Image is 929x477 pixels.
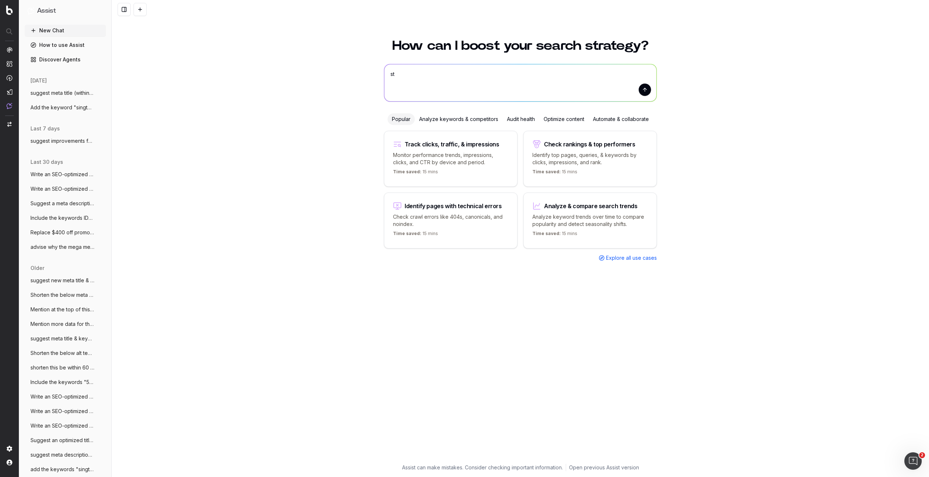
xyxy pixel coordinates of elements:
button: Write an SEO-optimized content about the [25,169,106,180]
p: 15 mins [532,169,577,178]
a: Open previous Assist version [569,464,639,471]
button: Include the keywords IDD Calls & global [25,212,106,224]
button: Write an SEO-optimized content in a simi [25,391,106,403]
span: last 30 days [30,158,63,166]
span: Explore all use cases [606,254,657,262]
img: Activation [7,75,12,81]
div: Popular [388,113,415,125]
button: suggest improvements for the below meta [25,135,106,147]
button: Add the keyword "singtel" to the below h [25,102,106,113]
span: Shorten the below alt text to be less th [30,349,94,357]
button: Assist [28,6,103,16]
span: Shorten the below meta description to be [30,291,94,299]
img: Setting [7,446,12,452]
img: Assist [7,103,12,109]
img: My account [7,460,12,465]
img: Analytics [7,47,12,53]
button: Mention at the top of this article that [25,304,106,315]
button: Write an SEO-optimized content in a simi [25,405,106,417]
button: suggest meta title (within 60 characters [25,87,106,99]
button: advise why the mega menu in this page ht [25,241,106,253]
span: suggest meta title & keywords for our pa [30,335,94,342]
img: Botify logo [6,5,13,15]
a: Discover Agents [25,54,106,65]
span: Time saved: [532,169,561,174]
iframe: Intercom live chat [904,452,922,470]
div: Track clicks, traffic, & impressions [405,141,499,147]
p: Assist can make mistakes. Consider checking important information. [402,464,563,471]
img: Assist [28,7,34,14]
button: Write an SEO-optimized content in a simi [25,420,106,432]
img: Switch project [7,122,12,127]
h1: How can I boost your search strategy? [384,39,657,52]
button: suggest meta description for this page h [25,449,106,461]
button: Mention more data for the same price in [25,318,106,330]
span: Mention at the top of this article that [30,306,94,313]
span: Write an SEO-optimized content in a simi [30,393,94,400]
p: Check crawl errors like 404s, canonicals, and noindex. [393,213,508,228]
button: Shorten the below meta description to be [25,289,106,301]
textarea: st [384,64,656,101]
span: last 7 days [30,125,60,132]
span: Write an SEO-optimized content about the [30,185,94,193]
p: Analyze keyword trends over time to compare popularity and detect seasonality shifts. [532,213,648,228]
span: advise why the mega menu in this page ht [30,243,94,251]
button: Suggest a meta description of less than [25,198,106,209]
button: Write an SEO-optimized content about the [25,183,106,195]
button: Include the keywords "5G+ priority" as i [25,376,106,388]
span: Suggest an optimized title and descripti [30,437,94,444]
img: Intelligence [7,61,12,67]
div: Check rankings & top performers [544,141,635,147]
span: Include the keywords "5G+ priority" as i [30,379,94,386]
span: Time saved: [393,231,421,236]
span: Replace $400 off promo in the below cont [30,229,94,236]
span: suggest meta title (within 60 characters [30,89,94,97]
span: older [30,264,44,272]
p: Identify top pages, queries, & keywords by clicks, impressions, and rank. [532,151,648,166]
button: New Chat [25,25,106,36]
p: 15 mins [393,231,438,239]
div: Identify pages with technical errors [405,203,502,209]
div: Audit health [503,113,539,125]
div: Analyze & compare search trends [544,203,638,209]
p: Monitor performance trends, impressions, clicks, and CTR by device and period. [393,151,508,166]
button: suggest new meta title & description to [25,275,106,286]
span: Suggest a meta description of less than [30,200,94,207]
span: add the keywords "singtel" & "[GEOGRAPHIC_DATA]" [30,466,94,473]
span: suggest improvements for the below meta [30,137,94,145]
span: Add the keyword "singtel" to the below h [30,104,94,111]
button: shorten this be within 60 characters Sin [25,362,106,373]
span: Mention more data for the same price in [30,320,94,328]
div: Analyze keywords & competitors [415,113,503,125]
span: Write an SEO-optimized content in a simi [30,422,94,429]
h1: Assist [37,6,56,16]
a: Explore all use cases [599,254,657,262]
span: Write an SEO-optimized content about the [30,171,94,178]
span: Include the keywords IDD Calls & global [30,214,94,222]
button: Shorten the below alt text to be less th [25,347,106,359]
span: suggest new meta title & description to [30,277,94,284]
img: Studio [7,89,12,95]
span: Time saved: [532,231,561,236]
p: 15 mins [393,169,438,178]
a: How to use Assist [25,39,106,51]
button: add the keywords "singtel" & "[GEOGRAPHIC_DATA]" [25,464,106,475]
div: Optimize content [539,113,589,125]
span: 2 [919,452,925,458]
button: Replace $400 off promo in the below cont [25,227,106,238]
button: Suggest an optimized title and descripti [25,434,106,446]
button: suggest meta title & keywords for our pa [25,333,106,344]
p: 15 mins [532,231,577,239]
span: Write an SEO-optimized content in a simi [30,408,94,415]
span: suggest meta description for this page h [30,451,94,458]
span: [DATE] [30,77,47,84]
span: Time saved: [393,169,421,174]
span: shorten this be within 60 characters Sin [30,364,94,371]
div: Automate & collaborate [589,113,653,125]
